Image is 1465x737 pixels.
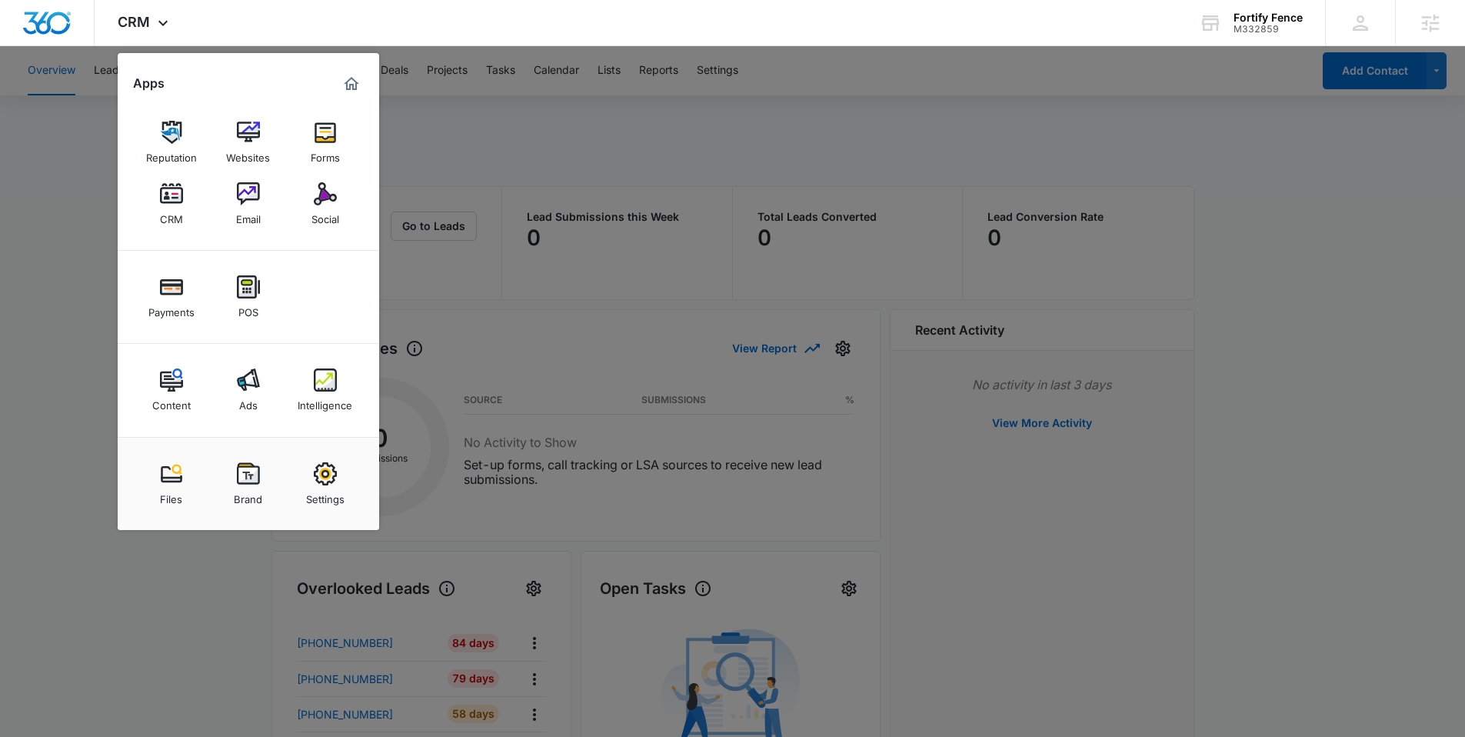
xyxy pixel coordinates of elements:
[58,91,138,101] div: Domain Overview
[153,89,165,102] img: tab_keywords_by_traffic_grey.svg
[42,89,54,102] img: tab_domain_overview_orange.svg
[219,455,278,513] a: Brand
[219,113,278,172] a: Websites
[160,205,183,225] div: CRM
[311,205,339,225] div: Social
[298,392,352,412] div: Intelligence
[170,91,259,101] div: Keywords by Traffic
[236,205,261,225] div: Email
[1234,24,1303,35] div: account id
[296,455,355,513] a: Settings
[296,175,355,233] a: Social
[239,392,258,412] div: Ads
[160,485,182,505] div: Files
[234,485,262,505] div: Brand
[25,40,37,52] img: website_grey.svg
[133,76,165,91] h2: Apps
[146,144,197,164] div: Reputation
[142,268,201,326] a: Payments
[219,361,278,419] a: Ads
[142,175,201,233] a: CRM
[142,113,201,172] a: Reputation
[306,485,345,505] div: Settings
[296,113,355,172] a: Forms
[118,14,150,30] span: CRM
[339,72,364,96] a: Marketing 360® Dashboard
[43,25,75,37] div: v 4.0.25
[296,361,355,419] a: Intelligence
[219,268,278,326] a: POS
[25,25,37,37] img: logo_orange.svg
[1234,12,1303,24] div: account name
[40,40,169,52] div: Domain: [DOMAIN_NAME]
[142,455,201,513] a: Files
[311,144,340,164] div: Forms
[226,144,270,164] div: Websites
[148,298,195,318] div: Payments
[152,392,191,412] div: Content
[238,298,258,318] div: POS
[142,361,201,419] a: Content
[219,175,278,233] a: Email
